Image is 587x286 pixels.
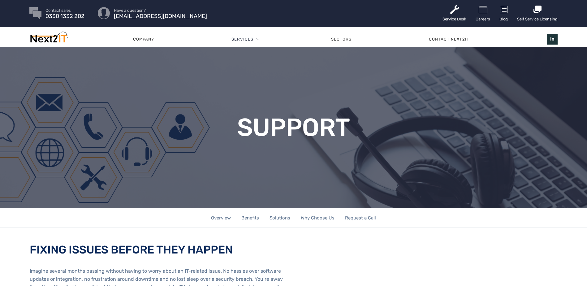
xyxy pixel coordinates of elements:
[270,208,290,228] a: Solutions
[45,8,84,18] a: Contact sales 0330 1332 202
[114,14,207,18] span: [EMAIL_ADDRESS][DOMAIN_NAME]
[114,8,207,12] span: Have a question?
[345,208,376,228] a: Request a Call
[390,30,508,49] a: Contact Next2IT
[94,30,193,49] a: Company
[45,8,84,12] span: Contact sales
[114,8,207,18] a: Have a question? [EMAIL_ADDRESS][DOMAIN_NAME]
[211,208,231,228] a: Overview
[45,14,84,18] span: 0330 1332 202
[301,208,335,228] a: Why Choose Us
[241,208,259,228] a: Benefits
[29,32,68,45] img: Next2IT
[231,30,253,49] a: Services
[30,243,284,256] h2: FIXING ISSUES BEFORE THEY HAPPEN
[292,30,390,49] a: Sectors
[162,115,426,140] h1: Support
